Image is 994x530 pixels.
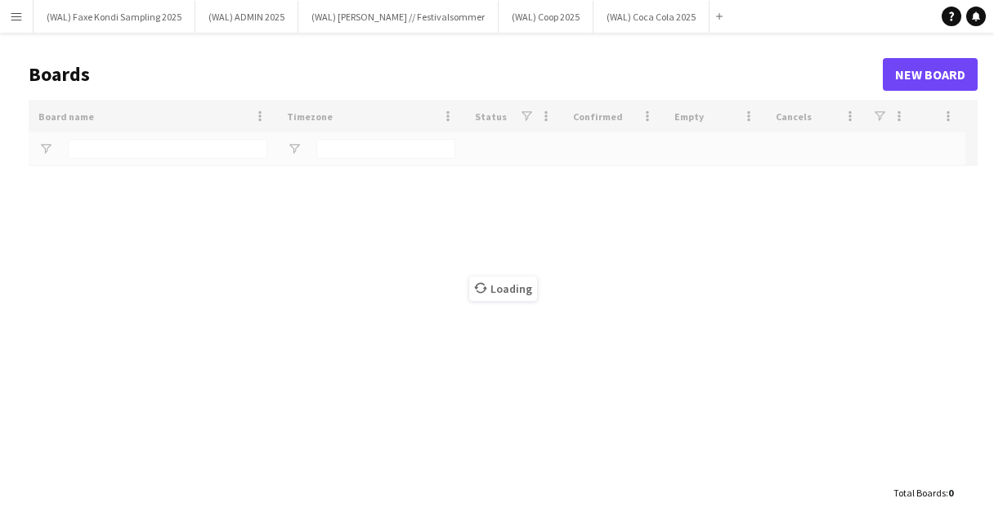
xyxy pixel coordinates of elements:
div: : [893,477,953,509]
span: 0 [948,487,953,499]
button: (WAL) ADMIN 2025 [195,1,298,33]
button: (WAL) Coca Cola 2025 [593,1,710,33]
a: New Board [883,58,978,91]
button: (WAL) Coop 2025 [499,1,593,33]
span: Loading [469,276,537,301]
span: Total Boards [893,487,946,499]
h1: Boards [29,62,883,87]
button: (WAL) [PERSON_NAME] // Festivalsommer [298,1,499,33]
button: (WAL) Faxe Kondi Sampling 2025 [34,1,195,33]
